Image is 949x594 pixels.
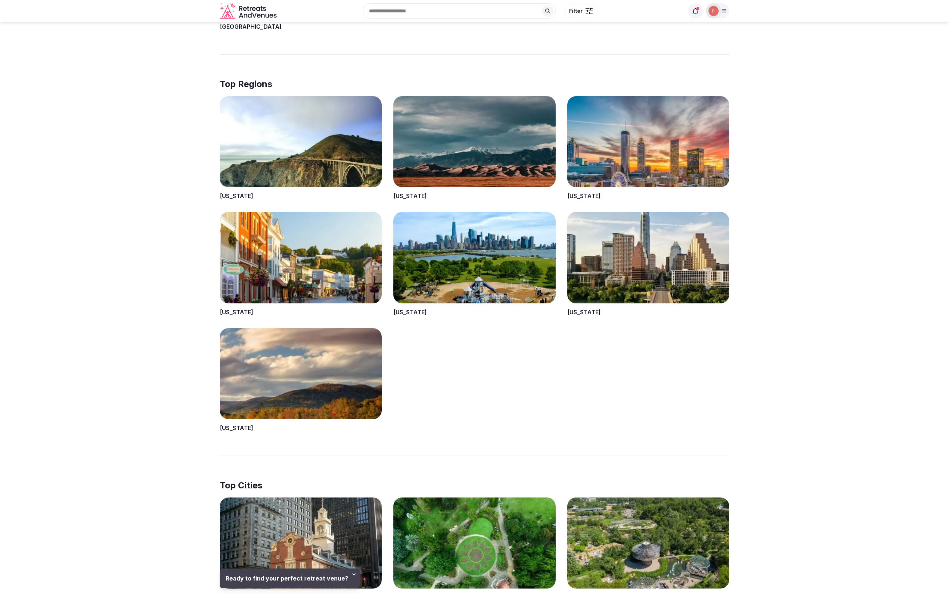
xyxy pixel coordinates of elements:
a: Visit the homepage [220,3,278,19]
a: [US_STATE] [567,192,601,200]
h2: Top Regions [220,78,729,90]
a: [US_STATE] [220,192,253,200]
a: [US_STATE] [393,308,427,316]
button: Filter [564,4,597,18]
a: [US_STATE] [220,308,253,316]
svg: Retreats and Venues company logo [220,3,278,19]
a: [US_STATE] [567,308,601,316]
a: [US_STATE] [393,192,427,200]
img: Ryan Sanford [708,6,719,16]
a: [GEOGRAPHIC_DATA] [220,23,282,30]
h2: Top Cities [220,479,729,492]
a: [US_STATE] [220,424,253,432]
span: Filter [569,7,583,15]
